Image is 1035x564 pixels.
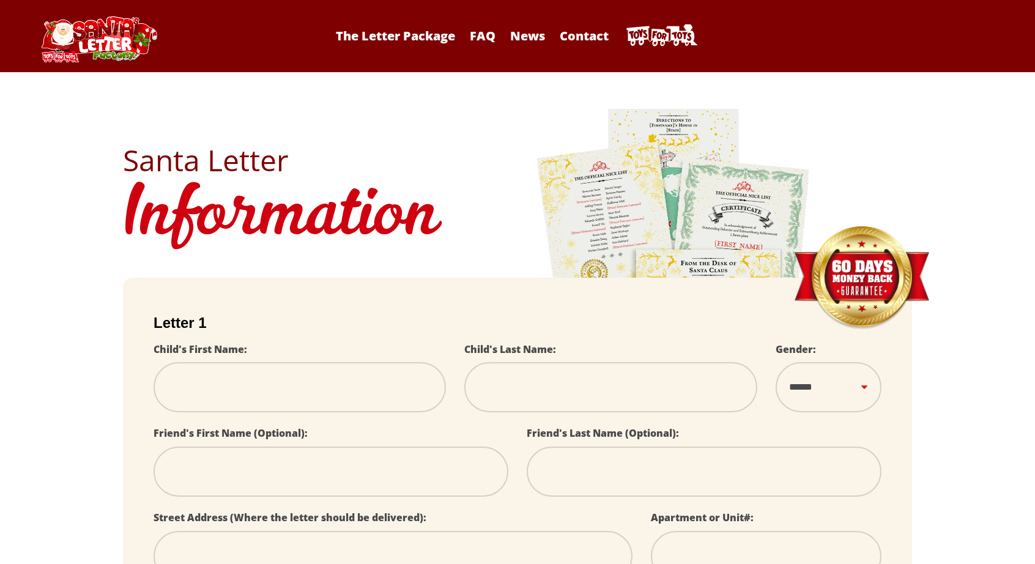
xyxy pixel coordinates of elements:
[123,175,912,259] h1: Information
[154,314,881,332] h2: Letter 1
[464,343,556,356] label: Child's Last Name:
[651,511,754,524] label: Apartment or Unit#:
[37,16,160,62] img: Santa Letter Logo
[330,28,461,44] a: The Letter Package
[527,426,679,440] label: Friend's Last Name (Optional):
[154,426,308,440] label: Friend's First Name (Optional):
[554,28,615,44] a: Contact
[123,146,912,175] h2: Santa Letter
[776,343,816,356] label: Gender:
[154,511,426,524] label: Street Address (Where the letter should be delivered):
[154,343,247,356] label: Child's First Name:
[464,28,502,44] a: FAQ
[536,107,811,449] img: letters.png
[793,226,930,330] img: Money Back Guarantee
[504,28,551,44] a: News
